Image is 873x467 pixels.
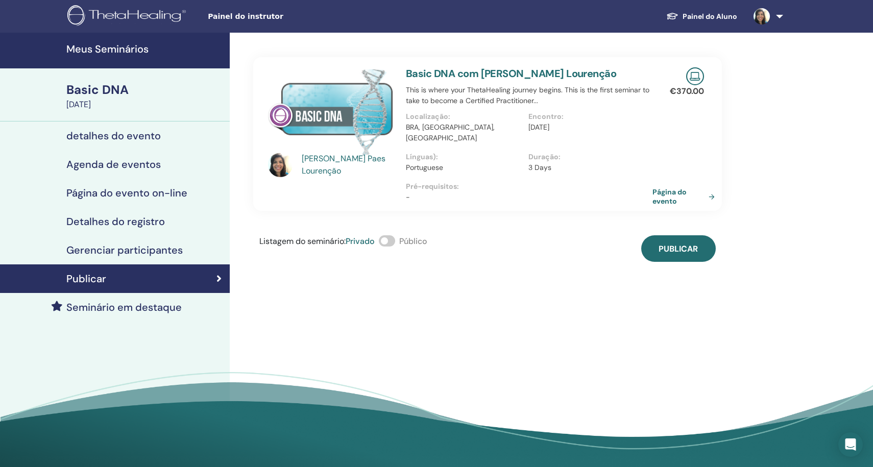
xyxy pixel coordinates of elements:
p: BRA, [GEOGRAPHIC_DATA], [GEOGRAPHIC_DATA] [406,122,522,143]
p: 3 Days [528,162,645,173]
p: Pré-requisitos : [406,181,651,192]
img: Basic DNA [268,67,394,156]
p: - [406,192,651,203]
p: Duração : [528,152,645,162]
a: Página do evento [652,187,719,206]
img: default.jpg [754,8,770,24]
div: Open Intercom Messenger [838,432,863,457]
img: Live Online Seminar [686,67,704,85]
p: Localização : [406,111,522,122]
p: This is where your ThetaHealing journey begins. This is the first seminar to take to become a Cer... [406,85,651,106]
h4: Publicar [66,273,106,285]
img: graduation-cap-white.svg [666,12,678,20]
h4: Agenda de eventos [66,158,161,170]
p: € 370.00 [670,85,704,97]
div: Basic DNA [66,81,224,99]
h4: Página do evento on-line [66,187,187,199]
h4: detalhes do evento [66,130,161,142]
a: Painel do Aluno [658,7,745,26]
h4: Seminário em destaque [66,301,182,313]
span: Listagem do seminário : [259,236,346,247]
span: Publicar [659,243,698,254]
button: Publicar [641,235,716,262]
img: logo.png [67,5,189,28]
p: Encontro : [528,111,645,122]
img: default.jpg [268,153,293,177]
a: [PERSON_NAME] Paes Lourenção [302,153,396,177]
span: Público [399,236,427,247]
h4: Detalhes do registro [66,215,165,228]
a: Basic DNA[DATE] [60,81,230,111]
span: Privado [346,236,375,247]
p: [DATE] [528,122,645,133]
a: Basic DNA com [PERSON_NAME] Lourenção [406,67,616,80]
div: [DATE] [66,99,224,111]
p: Línguas) : [406,152,522,162]
span: Painel do instrutor [208,11,361,22]
p: Portuguese [406,162,522,173]
h4: Meus Seminários [66,43,224,55]
h4: Gerenciar participantes [66,244,183,256]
